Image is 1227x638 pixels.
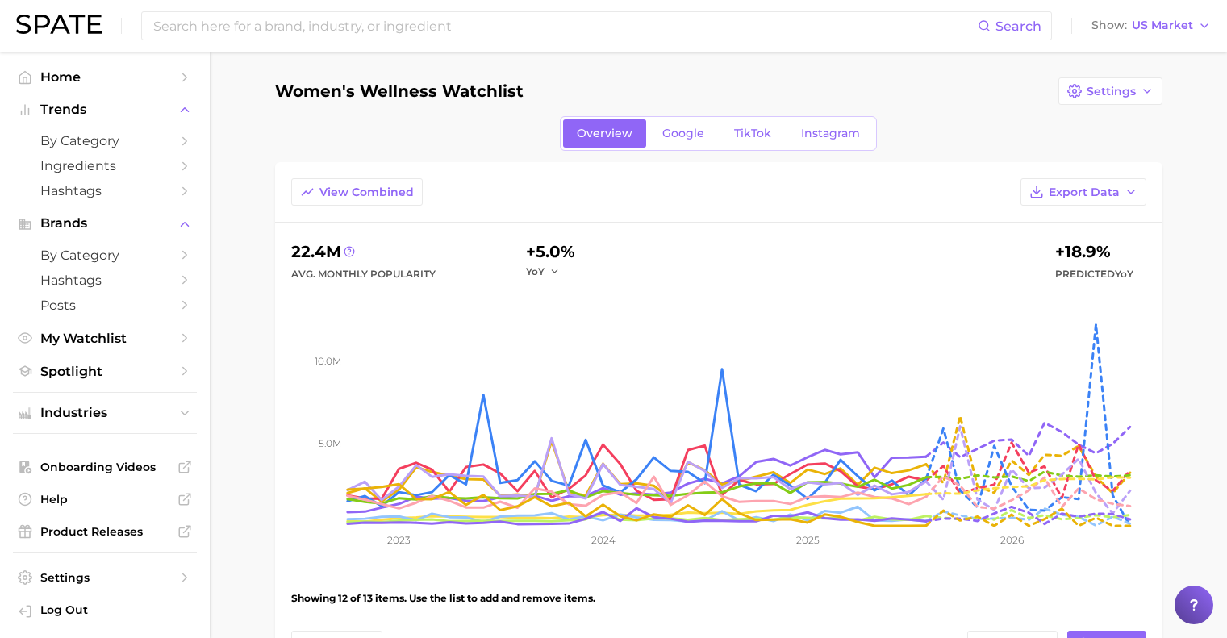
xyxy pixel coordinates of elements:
[40,158,169,173] span: Ingredients
[526,239,575,265] div: +5.0%
[1055,265,1133,284] span: Predicted
[577,127,632,140] span: Overview
[13,519,197,544] a: Product Releases
[13,293,197,318] a: Posts
[291,178,423,206] button: View Combined
[40,603,184,617] span: Log Out
[720,119,785,148] a: TikTok
[152,12,978,40] input: Search here for a brand, industry, or ingredient
[291,576,1146,621] div: Showing 12 of 13 items. Use the list to add and remove items.
[319,186,414,199] span: View Combined
[995,19,1041,34] span: Search
[16,15,102,34] img: SPATE
[13,268,197,293] a: Hashtags
[1091,21,1127,30] span: Show
[13,65,197,90] a: Home
[795,534,819,546] tspan: 2025
[40,331,169,346] span: My Watchlist
[1115,268,1133,280] span: YoY
[1087,85,1136,98] span: Settings
[13,359,197,384] a: Spotlight
[662,127,704,140] span: Google
[40,133,169,148] span: by Category
[13,455,197,479] a: Onboarding Videos
[291,239,436,265] div: 22.4m
[1132,21,1193,30] span: US Market
[734,127,771,140] span: TikTok
[801,127,860,140] span: Instagram
[1058,77,1162,105] button: Settings
[13,401,197,425] button: Industries
[40,69,169,85] span: Home
[291,265,436,284] div: Avg. Monthly Popularity
[13,487,197,511] a: Help
[13,178,197,203] a: Hashtags
[13,128,197,153] a: by Category
[563,119,646,148] a: Overview
[526,265,545,278] span: YoY
[13,243,197,268] a: by Category
[591,534,615,546] tspan: 2024
[13,98,197,122] button: Trends
[40,248,169,263] span: by Category
[387,534,411,546] tspan: 2023
[13,211,197,236] button: Brands
[319,437,341,449] tspan: 5.0m
[40,406,169,420] span: Industries
[1055,239,1133,265] div: +18.9%
[13,598,197,625] a: Log out. Currently logged in with e-mail pquiroz@maryruths.com.
[40,273,169,288] span: Hashtags
[40,102,169,117] span: Trends
[1087,15,1215,36] button: ShowUS Market
[649,119,718,148] a: Google
[315,355,341,367] tspan: 10.0m
[275,82,524,100] h1: Women's Wellness Watchlist
[40,183,169,198] span: Hashtags
[40,524,169,539] span: Product Releases
[526,265,561,278] button: YoY
[40,216,169,231] span: Brands
[787,119,874,148] a: Instagram
[40,460,169,474] span: Onboarding Videos
[40,298,169,313] span: Posts
[40,492,169,507] span: Help
[1000,534,1023,546] tspan: 2026
[40,570,169,585] span: Settings
[13,565,197,590] a: Settings
[40,364,169,379] span: Spotlight
[1049,186,1120,199] span: Export Data
[13,326,197,351] a: My Watchlist
[1020,178,1146,206] button: Export Data
[13,153,197,178] a: Ingredients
